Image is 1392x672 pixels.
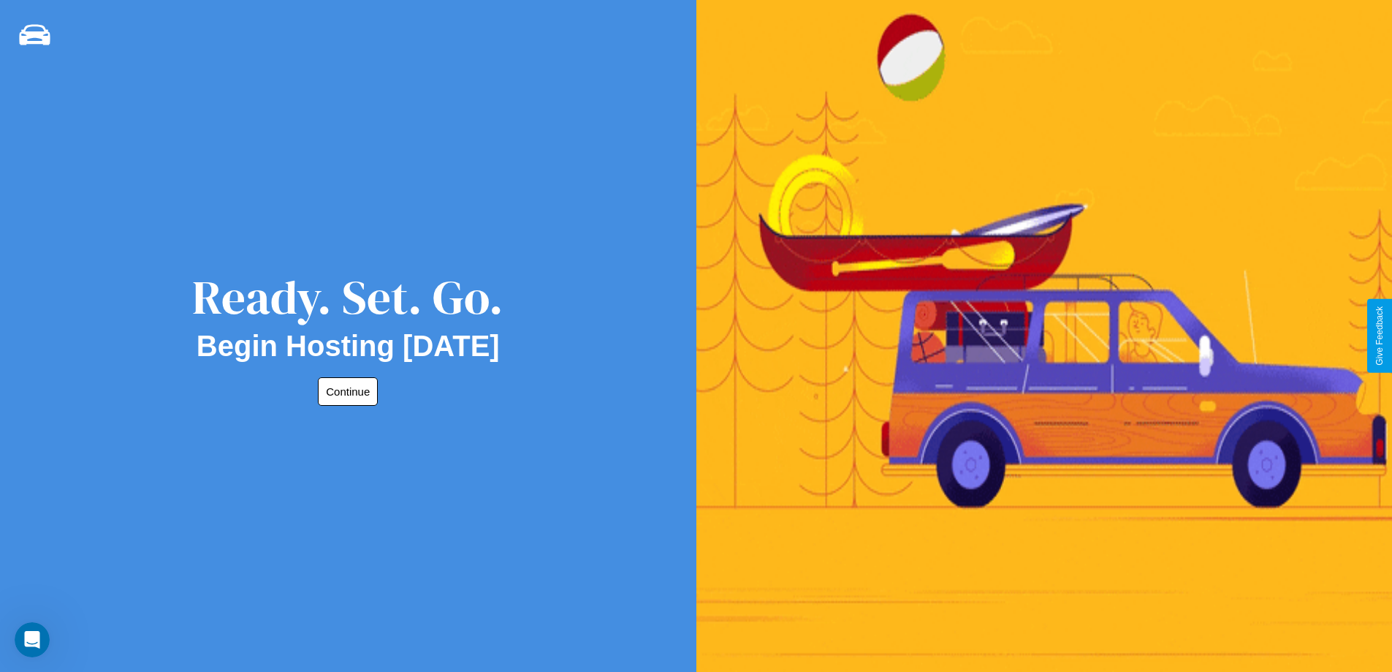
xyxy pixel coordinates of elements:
button: Continue [318,377,378,406]
div: Give Feedback [1374,306,1385,366]
h2: Begin Hosting [DATE] [197,330,500,363]
iframe: Intercom live chat [15,622,50,657]
div: Ready. Set. Go. [192,265,503,330]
